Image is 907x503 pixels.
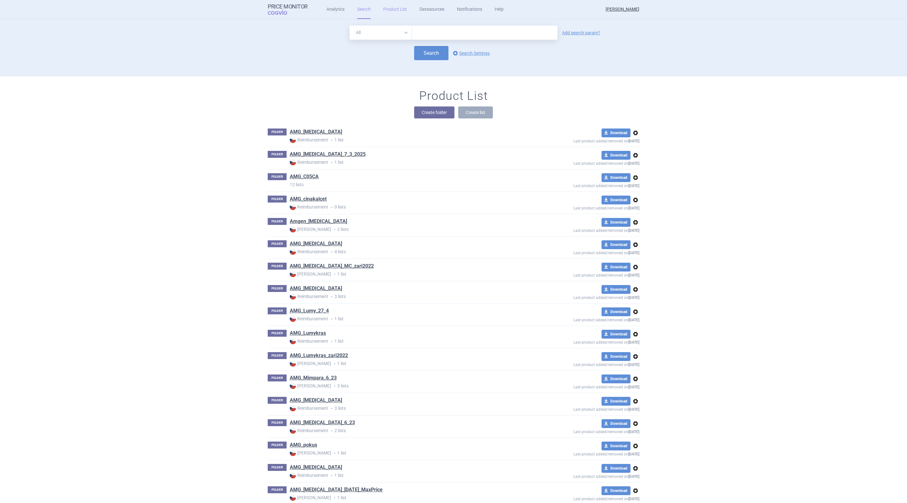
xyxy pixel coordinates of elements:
[290,486,383,494] h1: AMG_Prolia_19.5.2023_MaxPrice
[602,330,630,339] button: Download
[628,161,639,166] strong: [DATE]
[602,307,630,316] button: Download
[290,293,528,300] p: 3 lists
[452,49,490,57] a: Search Settings
[290,494,331,501] strong: [PERSON_NAME]
[328,137,334,143] i: •
[290,181,528,188] p: 12 lists
[290,405,528,412] p: 3 lists
[290,405,296,411] img: CZ
[290,159,328,165] strong: Reimbursement
[528,160,639,166] p: Last product added/removed on
[290,151,366,159] h1: AMG_Blincyto_7_3_2025
[268,464,287,471] p: FOLDER
[414,106,454,118] button: Create folder
[602,442,630,450] button: Download
[328,316,334,322] i: •
[331,383,337,389] i: •
[268,129,287,135] p: FOLDER
[328,294,334,300] i: •
[290,226,296,232] img: CZ
[528,272,639,277] p: Last product added/removed on
[602,397,630,406] button: Download
[628,251,639,255] strong: [DATE]
[290,307,329,314] a: AMG_Lumy_27_4
[268,397,287,404] p: FOLDER
[628,295,639,300] strong: [DATE]
[290,316,528,322] p: 1 list
[290,204,296,210] img: CZ
[290,218,347,225] a: Amgen_[MEDICAL_DATA]
[628,318,639,322] strong: [DATE]
[268,374,287,381] p: FOLDER
[290,285,342,292] a: AMG_[MEDICAL_DATA]
[290,352,348,359] a: AMG_Lumykras_zari2022
[290,442,317,449] a: AMG_pokus
[628,452,639,456] strong: [DATE]
[290,137,296,143] img: CZ
[290,226,331,232] strong: [PERSON_NAME]
[290,285,342,293] h1: AMG_Kyprolis
[602,419,630,428] button: Download
[328,338,334,345] i: •
[328,428,334,434] i: •
[528,137,639,143] p: Last product added/removed on
[290,374,337,381] a: AMG_Mimpara_6_23
[628,139,639,143] strong: [DATE]
[290,383,331,389] strong: [PERSON_NAME]
[290,137,328,143] strong: Reimbursement
[628,273,639,277] strong: [DATE]
[628,363,639,367] strong: [DATE]
[290,405,328,411] strong: Reimbursement
[290,263,374,271] h1: AMG_Evenity_MC_zari2022
[290,293,296,300] img: CZ
[290,240,342,247] a: AMG_[MEDICAL_DATA]
[331,450,337,456] i: •
[528,428,639,434] p: Last product added/removed on
[290,226,528,233] p: 2 lists
[628,430,639,434] strong: [DATE]
[268,486,287,493] p: FOLDER
[290,129,342,137] h1: AMG_Blincyto
[528,227,639,233] p: Last product added/removed on
[290,464,342,472] h1: AMG_Prolia
[602,129,630,137] button: Download
[290,464,342,471] a: AMG_[MEDICAL_DATA]
[528,204,639,210] p: Last product added/removed on
[290,249,528,255] p: 4 lists
[268,173,287,180] p: FOLDER
[290,249,328,255] strong: Reimbursement
[290,374,337,383] h1: AMG_Mimpara_6_23
[290,316,296,322] img: CZ
[290,450,528,456] p: 1 list
[290,249,296,255] img: CZ
[290,271,528,277] p: 1 list
[602,486,630,495] button: Download
[290,397,342,404] a: AMG_[MEDICAL_DATA]
[290,427,296,434] img: CZ
[268,442,287,449] p: FOLDER
[458,106,493,118] button: Create list
[268,240,287,247] p: FOLDER
[290,338,296,344] img: CZ
[290,472,296,478] img: CZ
[628,407,639,412] strong: [DATE]
[602,240,630,249] button: Download
[602,263,630,272] button: Download
[602,196,630,204] button: Download
[628,340,639,345] strong: [DATE]
[628,385,639,389] strong: [DATE]
[602,218,630,227] button: Download
[290,352,348,360] h1: AMG_Lumykras_zari2022
[628,228,639,233] strong: [DATE]
[328,159,334,166] i: •
[290,240,342,249] h1: AMG_Evenity
[290,427,328,434] strong: Reimbursement
[290,271,331,277] strong: [PERSON_NAME]
[528,182,639,188] p: Last product added/removed on
[331,495,337,501] i: •
[328,472,334,479] i: •
[290,218,347,226] h1: Amgen_Mvasi
[268,285,287,292] p: FOLDER
[290,360,528,367] p: 1 list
